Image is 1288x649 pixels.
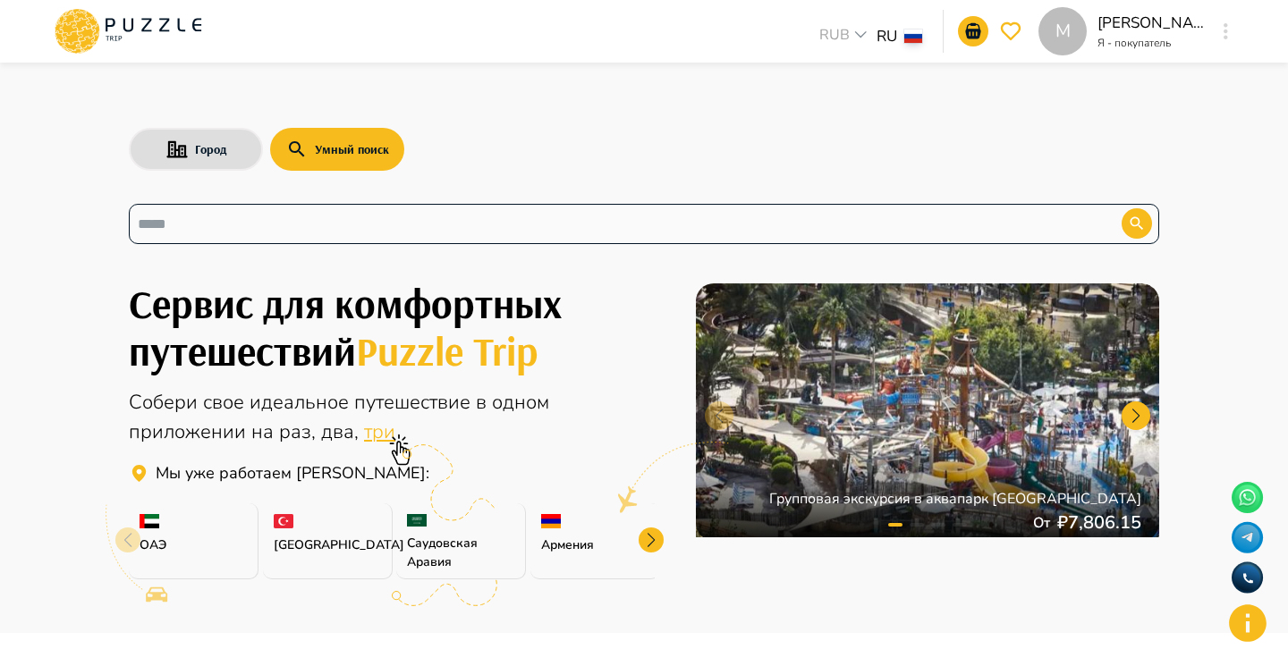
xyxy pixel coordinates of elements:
button: Умный поиск [270,128,404,171]
div: M [1038,7,1087,55]
p: Сервис для путешествий Puzzle Trip [156,461,429,485]
span: два, [321,418,364,445]
span: приложении [129,418,251,445]
span: раз, [279,418,321,445]
p: [PERSON_NAME] [1097,12,1205,35]
span: Puzzle Trip [356,325,538,375]
p: Групповая экскурсия в аквапарк [GEOGRAPHIC_DATA] [769,488,1141,510]
p: Армения [541,535,648,554]
p: От [1033,512,1057,534]
div: Онлайн агрегатор туристических услуг для путешествий по всему миру. [129,388,655,447]
button: notifications [958,16,988,46]
p: Саудовская Аравия [407,534,514,571]
p: 7,806.15 [1068,510,1141,536]
img: lang [904,29,922,43]
button: Город [129,128,263,171]
span: путешествие [354,389,476,416]
div: RUB [814,24,877,50]
p: Я - покупатель [1097,35,1205,51]
p: ₽ [1057,510,1068,536]
span: одном [492,389,549,416]
span: в [476,389,492,416]
p: [GEOGRAPHIC_DATA] [274,535,381,554]
p: RU [877,25,897,48]
span: свое [203,389,250,416]
p: ОАЭ [140,535,247,554]
span: три [364,418,395,445]
span: на [251,418,279,445]
button: favorite [996,16,1026,46]
h1: Собери свое идеальное путешествие с Puzzle Trip [129,280,655,374]
span: Собери [129,389,203,416]
span: идеальное [250,389,354,416]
